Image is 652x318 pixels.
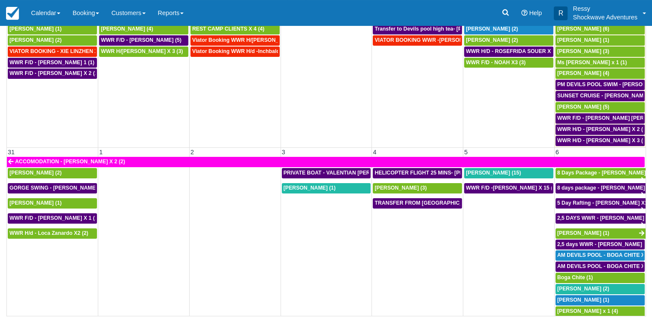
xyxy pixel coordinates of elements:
[466,26,518,32] span: [PERSON_NAME] (2)
[9,170,62,176] span: [PERSON_NAME] (2)
[554,6,568,20] div: R
[190,24,280,34] a: REST CAMP CLIENTS X 4 (4)
[374,200,581,206] span: TRANSFER FROM [GEOGRAPHIC_DATA] TO VIC FALLS - [PERSON_NAME] X 1 (1)
[555,47,645,57] a: [PERSON_NAME] (3)
[466,170,521,176] span: [PERSON_NAME] (15)
[555,273,645,283] a: Boga Chite (1)
[282,168,371,178] a: PRIVATE BOAT - VALENTIAN [PERSON_NAME] X 4 (4)
[15,159,125,165] span: ACCOMODATION - [PERSON_NAME] X 2 (2)
[9,37,62,43] span: [PERSON_NAME] (2)
[555,284,645,294] a: [PERSON_NAME] (2)
[374,185,427,191] span: [PERSON_NAME] (3)
[555,136,645,146] a: WWR H/D - [PERSON_NAME] X 3 (3)
[555,262,645,272] a: AM DEVILS POOL - BOGA CHITE X 1 (1)
[192,48,343,54] span: Viator Booking WWR H/d -Inchbald [PERSON_NAME] X 4 (4)
[9,26,62,32] span: [PERSON_NAME] (1)
[373,183,462,193] a: [PERSON_NAME] (3)
[464,58,553,68] a: WWR F/D - NOAH X3 (3)
[101,37,181,43] span: WWR F/D - [PERSON_NAME] (5)
[9,59,94,65] span: WWR F/D - [PERSON_NAME] 1 (1)
[557,286,609,292] span: [PERSON_NAME] (2)
[555,228,646,239] a: [PERSON_NAME] (1)
[557,126,648,132] span: WWR H/D - [PERSON_NAME] X 2 (2)
[374,37,499,43] span: VIATOR BOOKING WWR -[PERSON_NAME] X2 (2)
[557,59,627,65] span: Ms [PERSON_NAME] x 1 (1)
[555,35,645,46] a: [PERSON_NAME] (1)
[8,69,97,79] a: WWR F/D - [PERSON_NAME] X 2 (2)
[8,213,97,224] a: WWR F/D - [PERSON_NAME] X 1 (1)
[463,149,468,156] span: 5
[284,185,336,191] span: [PERSON_NAME] (1)
[557,297,609,303] span: [PERSON_NAME] (1)
[464,35,553,46] a: [PERSON_NAME] (2)
[373,24,462,34] a: Transfer to Devils pool high tea- [PERSON_NAME] X4 (4)
[557,70,609,76] span: [PERSON_NAME] (4)
[98,149,103,156] span: 1
[8,168,97,178] a: [PERSON_NAME] (2)
[190,149,195,156] span: 2
[372,149,377,156] span: 4
[9,200,62,206] span: [PERSON_NAME] (1)
[557,37,609,43] span: [PERSON_NAME] (1)
[9,48,109,54] span: VIATOR BOOKING - XIE LINZHEN X4 (4)
[464,183,553,193] a: WWR F/D -[PERSON_NAME] X 15 (15)
[555,250,645,261] a: AM DEVILS POOL - BOGA CHITE X 1 (1)
[373,35,462,46] a: VIATOR BOOKING WWR -[PERSON_NAME] X2 (2)
[8,58,97,68] a: WWR F/D - [PERSON_NAME] 1 (1)
[101,26,153,32] span: [PERSON_NAME] (4)
[555,24,645,34] a: [PERSON_NAME] (6)
[192,37,313,43] span: Viator Booking WWR H/[PERSON_NAME] X 8 (8)
[281,149,286,156] span: 3
[555,58,645,68] a: Ms [PERSON_NAME] x 1 (1)
[555,69,645,79] a: [PERSON_NAME] (4)
[8,183,97,193] a: GORGE SWING - [PERSON_NAME] X 2 (2)
[555,102,645,112] a: [PERSON_NAME] (5)
[9,185,115,191] span: GORGE SWING - [PERSON_NAME] X 2 (2)
[190,47,280,57] a: Viator Booking WWR H/d -Inchbald [PERSON_NAME] X 4 (4)
[555,149,560,156] span: 6
[284,170,419,176] span: PRIVATE BOAT - VALENTIAN [PERSON_NAME] X 4 (4)
[557,230,609,236] span: [PERSON_NAME] (1)
[8,198,97,209] a: [PERSON_NAME] (1)
[373,168,462,178] a: HELICOPTER FLIGHT 25 MINS- [PERSON_NAME] X1 (1)
[374,26,516,32] span: Transfer to Devils pool high tea- [PERSON_NAME] X4 (4)
[555,168,646,178] a: 8 Days Package - [PERSON_NAME] (1)
[466,48,563,54] span: WWR H/D - ROSEFRIDA SOUER X 2 (2)
[573,13,637,22] p: Shockwave Adventures
[555,80,645,90] a: PM DEVILS POOL SWIM - [PERSON_NAME] X 2 (2)
[557,26,609,32] span: [PERSON_NAME] (6)
[555,125,645,135] a: WWR H/D - [PERSON_NAME] X 2 (2)
[557,48,609,54] span: [PERSON_NAME] (3)
[573,4,637,13] p: Ressy
[555,183,646,193] a: 8 days package - [PERSON_NAME] X1 (1)
[373,198,462,209] a: TRANSFER FROM [GEOGRAPHIC_DATA] TO VIC FALLS - [PERSON_NAME] X 1 (1)
[101,48,183,54] span: WWR H/[PERSON_NAME] X 3 (3)
[555,295,645,306] a: [PERSON_NAME] (1)
[557,274,593,281] span: Boga Chite (1)
[466,185,560,191] span: WWR F/D -[PERSON_NAME] X 15 (15)
[557,104,609,110] span: [PERSON_NAME] (5)
[466,59,526,65] span: WWR F/D - NOAH X3 (3)
[464,24,553,34] a: [PERSON_NAME] (2)
[521,10,527,16] i: Help
[7,149,16,156] span: 31
[192,26,265,32] span: REST CAMP CLIENTS X 4 (4)
[9,215,100,221] span: WWR F/D - [PERSON_NAME] X 1 (1)
[557,308,618,314] span: [PERSON_NAME] x 1 (4)
[6,7,19,20] img: checkfront-main-nav-mini-logo.png
[464,47,553,57] a: WWR H/D - ROSEFRIDA SOUER X 2 (2)
[555,198,646,209] a: 5 Day Rafting - [PERSON_NAME] X1 (1)
[8,47,97,57] a: VIATOR BOOKING - XIE LINZHEN X4 (4)
[99,35,188,46] a: WWR F/D - [PERSON_NAME] (5)
[190,35,280,46] a: Viator Booking WWR H/[PERSON_NAME] X 8 (8)
[555,213,646,224] a: 2,5 DAYS WWR - [PERSON_NAME] X1 (1)
[99,24,188,34] a: [PERSON_NAME] (4)
[9,230,88,236] span: WWR H/d - Loca Zanardo X2 (2)
[8,24,97,34] a: [PERSON_NAME] (1)
[555,113,645,124] a: WWR F/D - [PERSON_NAME] [PERSON_NAME] OHKKA X1 (1)
[555,91,645,101] a: SUNSET CRUISE - [PERSON_NAME] X1 (5)
[464,168,553,178] a: [PERSON_NAME] (15)
[557,137,648,143] span: WWR H/D - [PERSON_NAME] X 3 (3)
[529,9,542,16] span: Help
[374,170,514,176] span: HELICOPTER FLIGHT 25 MINS- [PERSON_NAME] X1 (1)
